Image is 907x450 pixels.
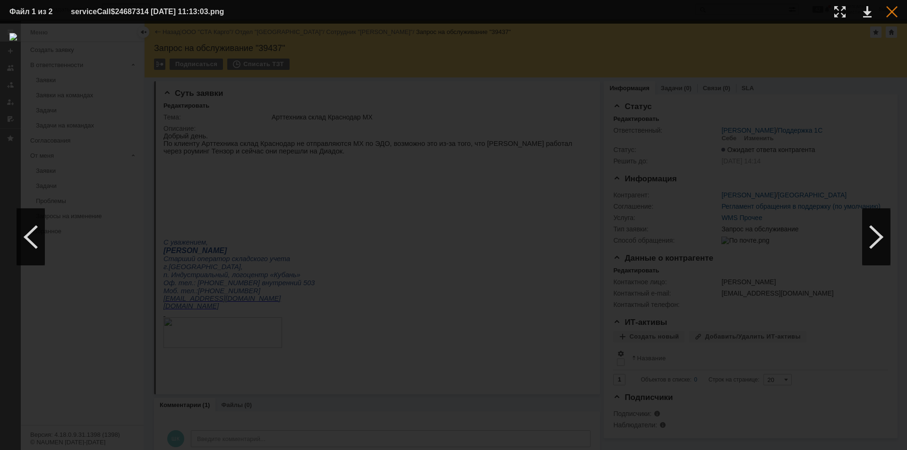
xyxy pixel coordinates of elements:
div: Предыдущий файл [17,209,45,265]
div: Следующий файл [862,209,890,265]
div: Закрыть окно (Esc) [886,6,898,17]
div: Файл 1 из 2 [9,8,57,16]
img: download [9,33,898,441]
div: Увеличить масштаб [834,6,846,17]
div: serviceCall$24687314 [DATE] 11:13:03.png [71,6,248,17]
div: Скачать файл [863,6,872,17]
